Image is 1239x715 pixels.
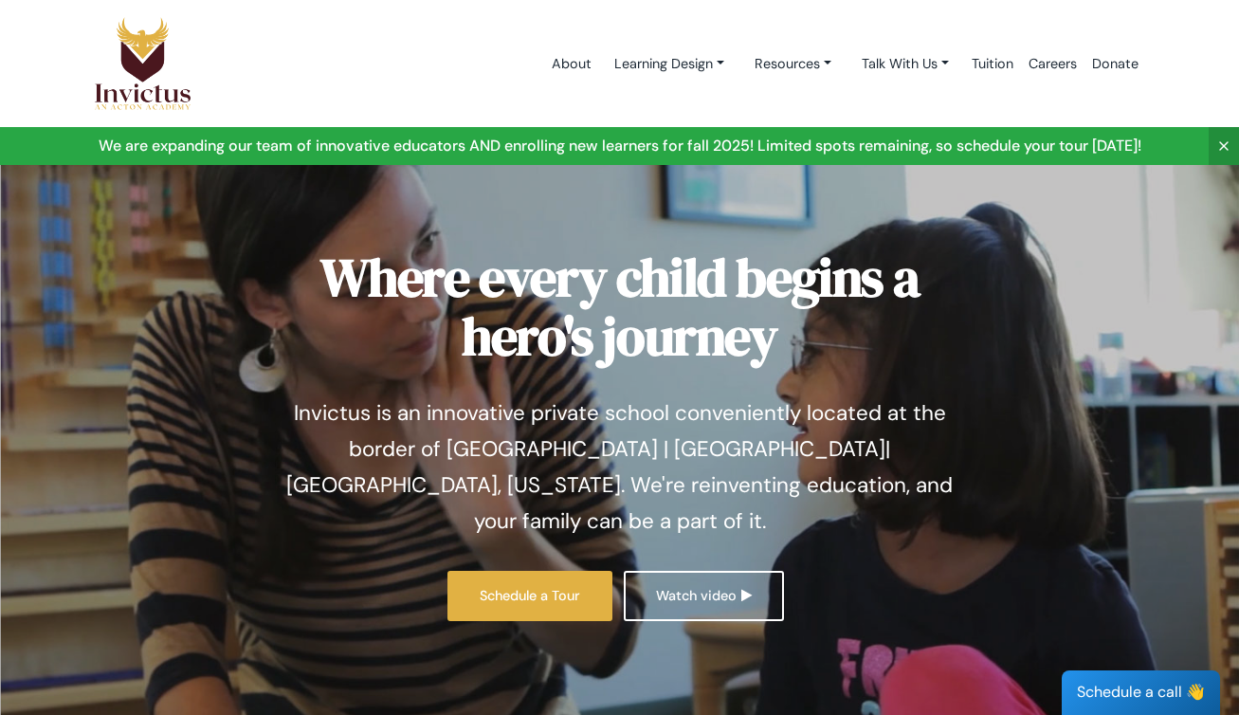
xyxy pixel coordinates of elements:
a: Tuition [964,24,1021,104]
h1: Where every child begins a hero's journey [274,248,966,365]
p: Invictus is an innovative private school conveniently located at the border of [GEOGRAPHIC_DATA] ... [274,395,966,540]
a: Watch video [624,571,784,621]
a: Donate [1084,24,1146,104]
img: Logo [94,16,192,111]
a: About [544,24,599,104]
a: Talk With Us [847,46,964,82]
a: Learning Design [599,46,739,82]
a: Careers [1021,24,1084,104]
a: Schedule a Tour [447,571,612,621]
div: Schedule a call 👋 [1062,670,1220,715]
a: Resources [739,46,847,82]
